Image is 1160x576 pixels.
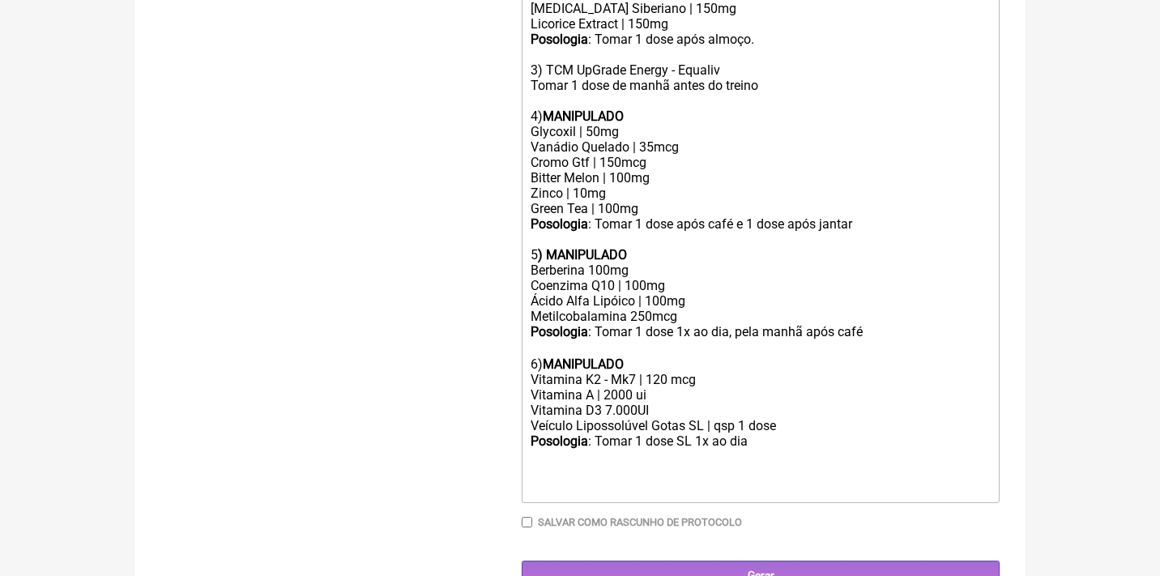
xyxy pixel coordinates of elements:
[531,47,991,124] div: 3) TCM UpGrade Energy - Equaliv Tomar 1 dose de manhã antes do treino 4)
[531,433,991,497] div: : Tomar 1 dose SL 1x ao dia ㅤ
[543,356,624,372] strong: MANIPULADO
[538,516,742,528] label: Salvar como rascunho de Protocolo
[531,155,991,201] div: Cromo Gtf | 150mcg Bitter Melon | 100mg Zinco | 10mg
[531,324,588,339] strong: Posologia
[531,216,588,232] strong: Posologia
[531,387,991,418] div: Vitamina A | 2000 ui Vitamina D3 7.000UI
[531,124,991,139] div: Glycoxil | 50mg
[531,201,991,216] div: Green Tea | 100mg
[538,247,627,262] strong: ) MANIPULADO
[531,1,991,16] div: [MEDICAL_DATA] Siberiano | 150mg
[531,293,991,324] div: Ácido Alfa Lipóico | 100mg Metilcobalamina 250mcg
[531,16,991,32] div: Licorice Extract | 150mg
[543,109,624,124] strong: MANIPULADO
[531,32,991,47] div: : Tomar 1 dose após almoço.
[531,139,991,155] div: Vanádio Quelado | 35mcg
[531,278,991,293] div: Coenzima Q10 | 100mg
[531,433,588,449] strong: Posologia
[531,324,991,372] div: : Tomar 1 dose 1x ao dia, pela manhã ㅤapós café 6)
[531,32,588,47] strong: Posologia
[531,372,991,387] div: Vitamina K2 - Mk7 | 120 mcg
[531,216,991,278] div: : Tomar 1 dose após café e 1 dose após jantar 5 Berberina 100mg
[531,418,991,433] div: Veículo Lipossolúvel Gotas SL | qsp 1 dose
